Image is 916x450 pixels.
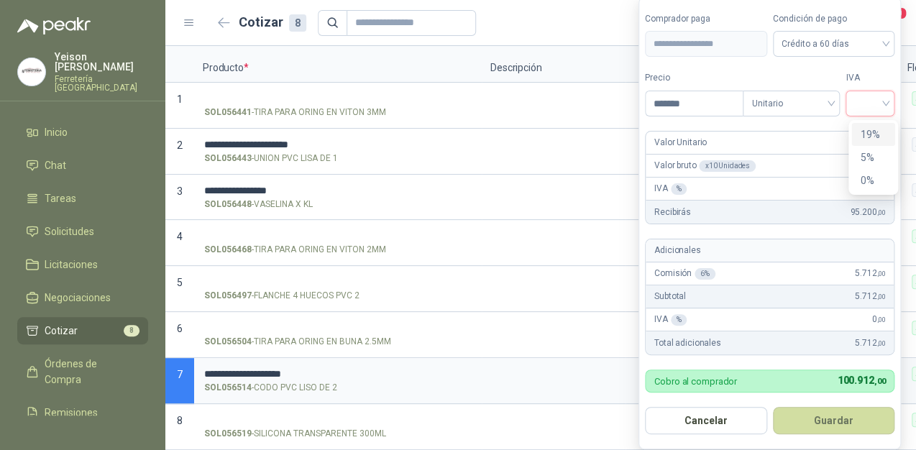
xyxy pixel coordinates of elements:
span: Crédito a 60 días [782,33,887,55]
span: Órdenes de Compra [45,356,134,387]
a: Remisiones [17,399,148,426]
div: 6 % [695,268,715,280]
a: Inicio [17,119,148,146]
span: ,00 [876,293,885,300]
span: Negociaciones [45,290,111,306]
p: Descripción [482,54,626,83]
p: - TIRA PARA ORING EN BUNA 2.5MM [204,335,391,349]
span: 6 [177,323,183,334]
input: SOL056514-CODO PVC LISO DE 2 [204,369,472,380]
span: ,00 [876,339,885,347]
p: Producto [194,54,482,83]
input: SOL056448-VASELINA X KL [204,185,472,196]
a: Tareas [17,185,148,212]
span: Cotizar [45,323,78,339]
a: Órdenes de Compra [17,350,148,393]
strong: SOL056448 [204,198,252,211]
label: Comprador paga [645,12,767,26]
strong: SOL056497 [204,289,252,303]
h2: Cotizar [239,12,306,32]
span: Unitario [751,93,831,114]
label: IVA [846,71,894,85]
strong: SOL056443 [204,152,252,165]
img: Logo peakr [17,17,91,35]
span: Solicitudes [45,224,94,239]
strong: SOL056514 [204,381,252,395]
p: IVA [654,182,687,196]
p: - FLANCHE 4 HUECOS PVC 2 [204,289,359,303]
span: 1 [177,93,183,105]
p: - VASELINA X KL [204,198,313,211]
div: 0% [851,169,895,192]
p: Comisión [654,267,715,280]
input: SOL056441-TIRA PARA ORING EN VITON 3MM [204,93,472,104]
input: SOL056497-FLANCHE 4 HUECOS PVC 2 [204,277,472,288]
p: Valor bruto [654,159,756,173]
span: Licitaciones [45,257,98,272]
a: Licitaciones [17,251,148,278]
strong: SOL056519 [204,427,252,441]
div: % [671,183,687,195]
input: SOL056443-UNION PVC LISA DE 1 [204,139,472,150]
div: 8 [289,14,306,32]
p: Yeison [PERSON_NAME] [55,52,148,72]
p: Ferretería [GEOGRAPHIC_DATA] [55,75,148,92]
a: Cotizar8 [17,317,148,344]
span: 100.912 [837,375,885,386]
span: ,00 [874,377,885,386]
span: 4 [177,231,183,242]
div: 0% [860,173,887,188]
div: 19% [851,123,895,146]
input: SOL056504-TIRA PARA ORING EN BUNA 2.5MM [204,323,472,334]
div: % [671,314,687,326]
p: Cantidad [626,54,712,83]
a: Solicitudes [17,218,148,245]
div: x 10 Unidades [699,160,755,172]
strong: SOL056468 [204,243,252,257]
label: Precio [645,71,743,85]
a: Chat [17,152,148,179]
span: ,00 [876,270,885,277]
span: 95.200 [850,206,885,219]
img: Company Logo [18,58,45,86]
span: Tareas [45,190,76,206]
span: Chat [45,157,66,173]
span: 7 [177,369,183,380]
span: 8 [124,325,139,336]
p: Recibirás [654,206,691,219]
span: Remisiones [45,405,98,421]
label: Condición de pago [773,12,895,26]
p: Valor Unitario [654,136,707,150]
p: Cobro al comprador [654,377,737,386]
span: 5.712 [855,290,885,303]
button: Guardar [773,407,895,434]
p: Subtotal [654,290,686,303]
strong: SOL056441 [204,106,252,119]
p: - SILICONA TRANSPARENTE 300ML [204,427,386,441]
span: ,00 [876,316,885,323]
span: ,00 [876,208,885,216]
p: - UNION PVC LISA DE 1 [204,152,338,165]
p: Adicionales [654,244,700,257]
span: Inicio [45,124,68,140]
p: Requerido [846,116,887,129]
a: Negociaciones [17,284,148,311]
p: - CODO PVC LISO DE 2 [204,381,337,395]
input: SOL056519-SILICONA TRANSPARENTE 300ML [204,415,472,426]
strong: SOL056504 [204,335,252,349]
input: SOL056468-TIRA PARA ORING EN VITON 2MM [204,231,472,242]
p: - TIRA PARA ORING EN VITON 2MM [204,243,386,257]
span: 5.712 [855,336,885,350]
p: IVA [654,313,687,326]
p: Total adicionales [654,336,721,350]
div: 19% [860,127,887,142]
span: 5.712 [855,267,885,280]
span: 3 [177,185,183,197]
div: 5% [851,146,895,169]
div: 5% [860,150,887,165]
span: 8 [177,415,183,426]
span: 5 [177,277,183,288]
span: 0 [872,313,885,326]
span: 2 [177,139,183,151]
p: - TIRA PARA ORING EN VITON 3MM [204,106,386,119]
